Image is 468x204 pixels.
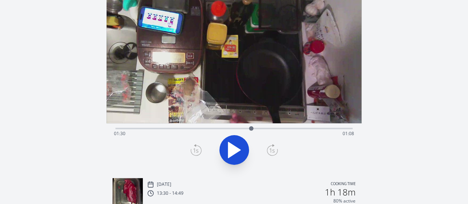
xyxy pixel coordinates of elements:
[114,130,125,137] span: 01:30
[343,130,354,137] span: 01:08
[325,188,356,197] h2: 1h 18m
[331,181,356,188] p: Cooking time
[157,181,171,187] p: [DATE]
[157,190,184,196] p: 13:30 - 14:49
[333,198,356,204] p: 80% active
